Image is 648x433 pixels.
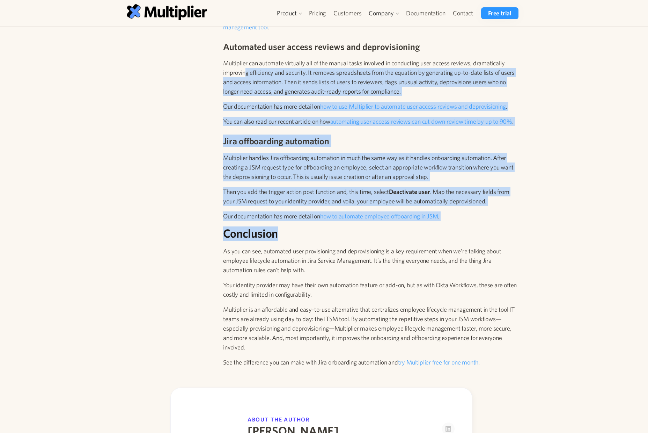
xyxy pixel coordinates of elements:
[223,117,521,126] p: You can also read our recent article on how .
[330,118,512,125] a: automating user access reviews can cut down review time by up to 90%
[277,9,297,17] div: Product
[330,7,365,19] a: Customers
[223,135,521,147] h3: Jira offboarding automation
[273,7,305,19] div: Product
[449,7,477,19] a: Contact
[223,187,521,206] p: Then you add the trigger action post function and, this time, select . Map the necessary fields f...
[223,153,521,181] p: Multiplier handles Jira offboarding automation in much the same way as it handles onboarding auto...
[248,416,338,423] div: About the author
[305,7,330,19] a: Pricing
[223,58,521,96] p: Multiplier can automate virtually all of the manual tasks involved in conducting user access revi...
[365,7,402,19] div: Company
[223,246,521,275] p: As you can see, automated user provisioning and deprovisioning is a key requirement when we’re ta...
[369,9,394,17] div: Company
[320,103,506,110] a: how to use Multiplier to automate user access reviews and deprovisioning
[389,188,430,195] strong: Deactivate user
[223,40,521,53] h3: Automated user access reviews and deprovisioning
[223,280,521,299] p: Your identity provider may have their own automation feature or add-on, but as with Okta Workflow...
[402,7,449,19] a: Documentation
[481,7,518,19] a: Free trial
[398,359,478,366] a: try Multiplier free for one month
[223,102,521,111] p: Our documentation has more detail on .
[223,211,521,221] p: Our documentation has more detail on .
[223,305,521,352] p: Multiplier is an affordable and easy-to-use alternative that centralizes employee lifecycle manag...
[223,373,521,382] p: ‍
[320,212,438,220] a: how to automate employee offboarding in JSM
[223,226,521,241] h2: Conclusion
[223,358,521,367] p: See the difference you can make with Jira onboarding automation and .
[223,14,489,31] a: whether an ITSM platform like JSM makes a suitable access request management tool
